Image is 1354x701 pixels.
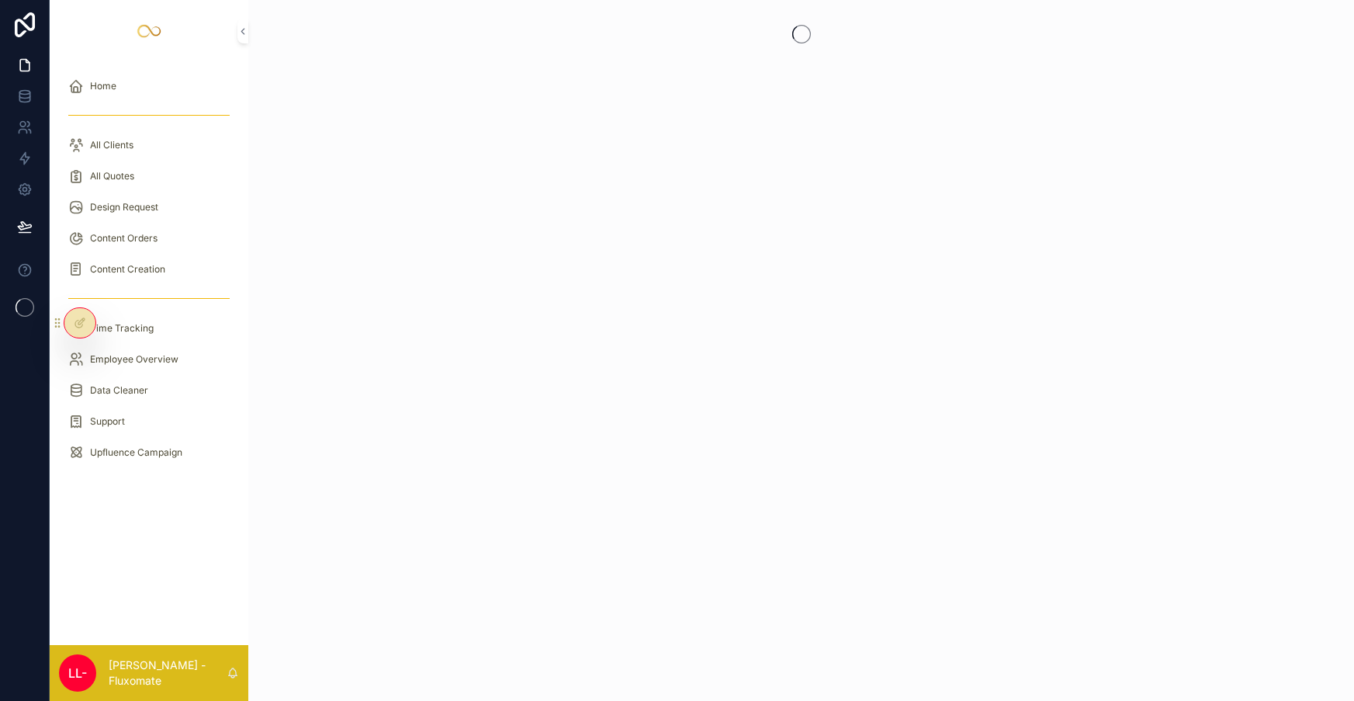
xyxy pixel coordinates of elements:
[90,80,116,92] span: Home
[90,201,158,213] span: Design Request
[59,193,239,221] a: Design Request
[59,408,239,436] a: Support
[90,415,125,428] span: Support
[68,664,87,682] span: LL-
[59,162,239,190] a: All Quotes
[59,345,239,373] a: Employee Overview
[90,232,158,245] span: Content Orders
[59,314,239,342] a: Time Tracking
[59,72,239,100] a: Home
[137,19,161,43] img: App logo
[90,384,148,397] span: Data Cleaner
[59,255,239,283] a: Content Creation
[59,131,239,159] a: All Clients
[59,377,239,404] a: Data Cleaner
[90,263,165,276] span: Content Creation
[50,62,248,484] div: scrollable content
[90,322,154,335] span: Time Tracking
[90,170,134,182] span: All Quotes
[90,353,178,366] span: Employee Overview
[90,139,133,151] span: All Clients
[109,658,227,689] p: [PERSON_NAME] - Fluxomate
[59,224,239,252] a: Content Orders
